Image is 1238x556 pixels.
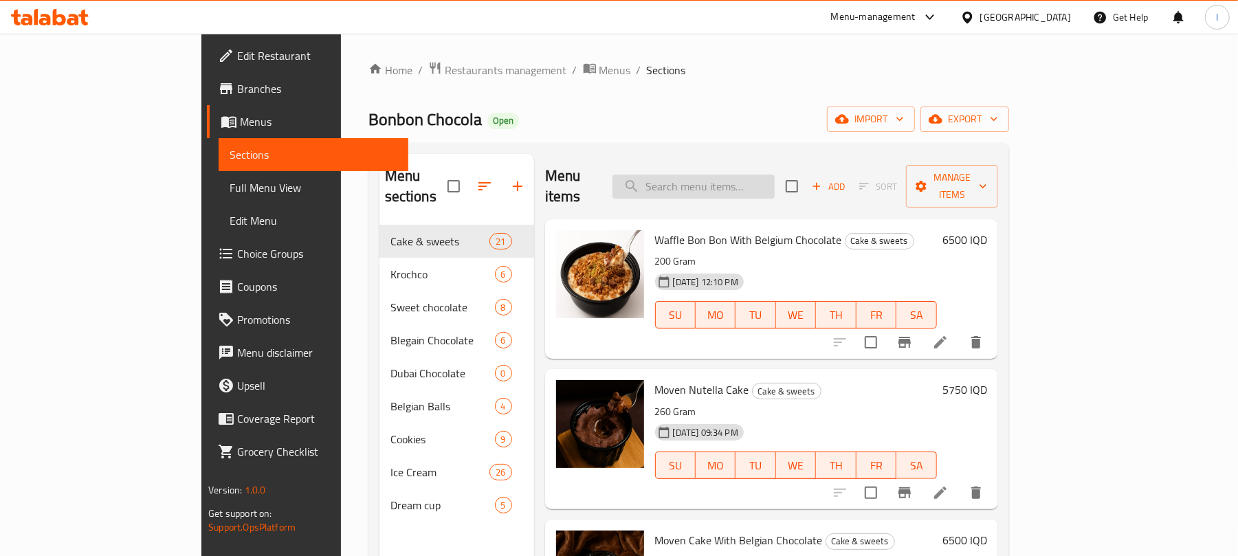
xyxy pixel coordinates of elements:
[219,138,408,171] a: Sections
[932,485,949,501] a: Edit menu item
[741,456,770,476] span: TU
[583,61,631,79] a: Menus
[573,62,577,78] li: /
[960,476,993,509] button: delete
[845,233,914,249] span: Cake & sweets
[390,464,490,480] div: Ice Cream
[902,456,931,476] span: SA
[207,39,408,72] a: Edit Restaurant
[237,344,397,361] span: Menu disclaimer
[496,499,511,512] span: 5
[816,452,856,479] button: TH
[495,365,512,381] div: items
[862,456,891,476] span: FR
[390,266,495,282] span: Krochco
[390,431,495,447] span: Cookies
[379,324,534,357] div: Blegain Chocolate6
[495,332,512,348] div: items
[831,9,916,25] div: Menu-management
[776,301,816,329] button: WE
[845,233,914,249] div: Cake & sweets
[896,452,936,479] button: SA
[806,176,850,197] span: Add item
[667,426,744,439] span: [DATE] 09:34 PM
[960,326,993,359] button: delete
[237,443,397,460] span: Grocery Checklist
[390,365,495,381] span: Dubai Chocolate
[942,380,987,399] h6: 5750 IQD
[821,456,850,476] span: TH
[495,398,512,414] div: items
[782,305,810,325] span: WE
[368,104,482,135] span: Bonbon Chocola
[245,481,266,499] span: 1.0.0
[495,497,512,513] div: items
[207,402,408,435] a: Coverage Report
[237,410,397,427] span: Coverage Report
[489,233,511,249] div: items
[856,478,885,507] span: Select to update
[207,270,408,303] a: Coupons
[753,383,821,399] span: Cake & sweets
[932,334,949,351] a: Edit menu item
[942,230,987,249] h6: 6500 IQD
[856,301,896,329] button: FR
[468,170,501,203] span: Sort sections
[496,268,511,281] span: 6
[826,533,895,550] div: Cake & sweets
[667,276,744,289] span: [DATE] 12:10 PM
[207,435,408,468] a: Grocery Checklist
[237,245,397,262] span: Choice Groups
[495,266,512,282] div: items
[390,497,495,513] span: Dream cup
[736,452,775,479] button: TU
[856,328,885,357] span: Select to update
[490,466,511,479] span: 26
[942,531,987,550] h6: 6500 IQD
[647,62,686,78] span: Sections
[838,111,904,128] span: import
[487,115,519,126] span: Open
[496,367,511,380] span: 0
[826,533,894,549] span: Cake & sweets
[495,299,512,315] div: items
[782,456,810,476] span: WE
[237,311,397,328] span: Promotions
[368,61,1009,79] nav: breadcrumb
[495,431,512,447] div: items
[207,303,408,336] a: Promotions
[230,146,397,163] span: Sections
[501,170,534,203] button: Add section
[490,235,511,248] span: 21
[856,452,896,479] button: FR
[917,169,987,203] span: Manage items
[219,204,408,237] a: Edit Menu
[379,219,534,527] nav: Menu sections
[696,301,736,329] button: MO
[390,233,490,249] span: Cake & sweets
[980,10,1071,25] div: [GEOGRAPHIC_DATA]
[418,62,423,78] li: /
[379,258,534,291] div: Krochco6
[439,172,468,201] span: Select all sections
[390,398,495,414] div: Belgian Balls
[655,403,937,421] p: 260 Gram
[888,326,921,359] button: Branch-specific-item
[445,62,567,78] span: Restaurants management
[701,456,730,476] span: MO
[827,107,915,132] button: import
[390,299,495,315] span: Sweet chocolate
[545,166,596,207] h2: Menu items
[612,175,775,199] input: search
[637,62,641,78] li: /
[237,278,397,295] span: Coupons
[208,481,242,499] span: Version:
[816,301,856,329] button: TH
[902,305,931,325] span: SA
[237,80,397,97] span: Branches
[655,301,696,329] button: SU
[489,464,511,480] div: items
[496,400,511,413] span: 4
